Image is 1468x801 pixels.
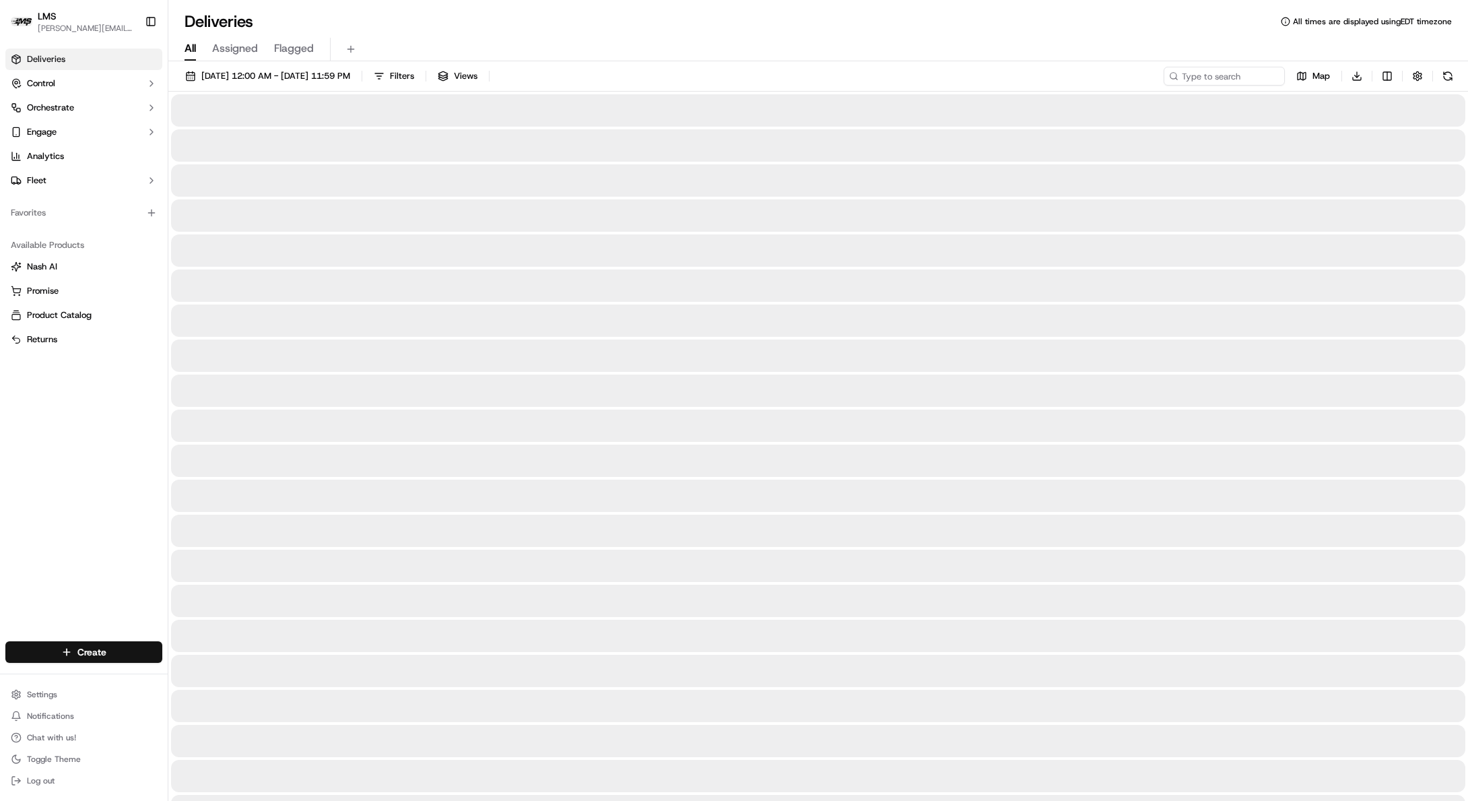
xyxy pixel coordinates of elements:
[27,174,46,187] span: Fleet
[5,49,162,70] a: Deliveries
[1164,67,1285,86] input: Type to search
[212,40,258,57] span: Assigned
[5,280,162,302] button: Promise
[27,77,55,90] span: Control
[11,285,157,297] a: Promise
[368,67,420,86] button: Filters
[432,67,483,86] button: Views
[5,121,162,143] button: Engage
[27,711,74,722] span: Notifications
[390,70,414,82] span: Filters
[27,261,57,273] span: Nash AI
[5,728,162,747] button: Chat with us!
[185,11,253,32] h1: Deliveries
[38,9,57,23] button: LMS
[38,23,134,34] button: [PERSON_NAME][EMAIL_ADDRESS][DOMAIN_NAME]
[1312,70,1330,82] span: Map
[5,256,162,278] button: Nash AI
[179,67,356,86] button: [DATE] 12:00 AM - [DATE] 11:59 PM
[5,329,162,350] button: Returns
[27,150,64,162] span: Analytics
[454,70,477,82] span: Views
[27,732,76,743] span: Chat with us!
[5,170,162,191] button: Fleet
[5,146,162,167] a: Analytics
[27,689,57,700] span: Settings
[77,645,106,659] span: Create
[27,333,57,346] span: Returns
[5,641,162,663] button: Create
[27,754,81,765] span: Toggle Theme
[5,750,162,769] button: Toggle Theme
[5,707,162,726] button: Notifications
[5,234,162,256] div: Available Products
[27,775,55,786] span: Log out
[11,261,157,273] a: Nash AI
[27,285,59,297] span: Promise
[274,40,314,57] span: Flagged
[5,685,162,704] button: Settings
[1438,67,1457,86] button: Refresh
[5,305,162,326] button: Product Catalog
[27,309,92,321] span: Product Catalog
[5,73,162,94] button: Control
[5,5,139,38] button: LMSLMS[PERSON_NAME][EMAIL_ADDRESS][DOMAIN_NAME]
[1293,16,1452,27] span: All times are displayed using EDT timezone
[27,126,57,138] span: Engage
[5,97,162,119] button: Orchestrate
[11,309,157,321] a: Product Catalog
[11,17,32,26] img: LMS
[27,53,65,65] span: Deliveries
[5,202,162,224] div: Favorites
[201,70,350,82] span: [DATE] 12:00 AM - [DATE] 11:59 PM
[27,102,74,114] span: Orchestrate
[11,333,157,346] a: Returns
[185,40,196,57] span: All
[5,771,162,790] button: Log out
[1290,67,1336,86] button: Map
